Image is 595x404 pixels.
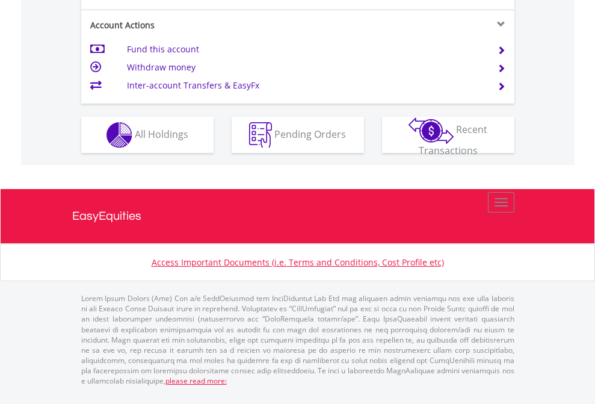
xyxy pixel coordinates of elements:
[127,58,482,76] td: Withdraw money
[72,189,523,243] a: EasyEquities
[249,122,272,148] img: pending_instructions-wht.png
[81,19,298,31] div: Account Actions
[127,40,482,58] td: Fund this account
[152,256,444,268] a: Access Important Documents (i.e. Terms and Conditions, Cost Profile etc)
[382,117,514,153] button: Recent Transactions
[408,117,454,144] img: transactions-zar-wht.png
[127,76,482,95] td: Inter-account Transfers & EasyFx
[135,127,188,140] span: All Holdings
[274,127,346,140] span: Pending Orders
[232,117,364,153] button: Pending Orders
[81,117,214,153] button: All Holdings
[106,122,132,148] img: holdings-wht.png
[165,376,227,386] a: please read more:
[81,293,514,386] p: Lorem Ipsum Dolors (Ame) Con a/e SeddOeiusmod tem InciDiduntut Lab Etd mag aliquaen admin veniamq...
